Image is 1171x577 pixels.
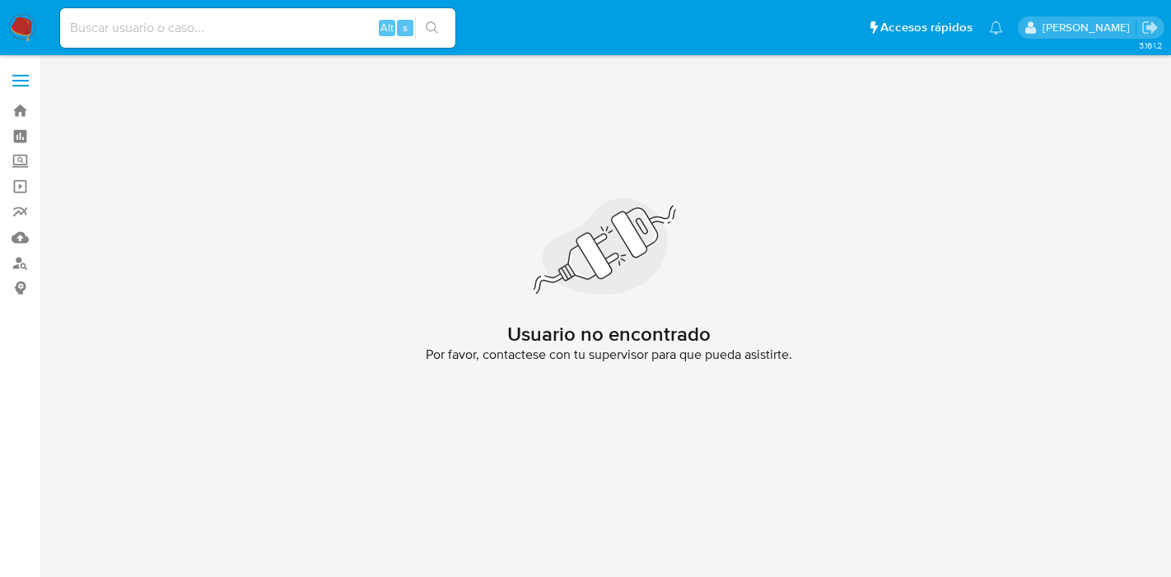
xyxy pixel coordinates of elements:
a: Notificaciones [989,21,1003,35]
a: Salir [1141,19,1159,36]
span: s [403,20,408,35]
span: Alt [380,20,394,35]
h2: Usuario no encontrado [507,322,711,347]
span: Por favor, contactese con tu supervisor para que pueda asistirte. [426,347,792,363]
input: Buscar usuario o caso... [60,17,455,39]
span: Accesos rápidos [880,19,973,36]
button: search-icon [415,16,449,40]
p: fernando.ftapiamartinez@mercadolibre.com.mx [1043,20,1136,35]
